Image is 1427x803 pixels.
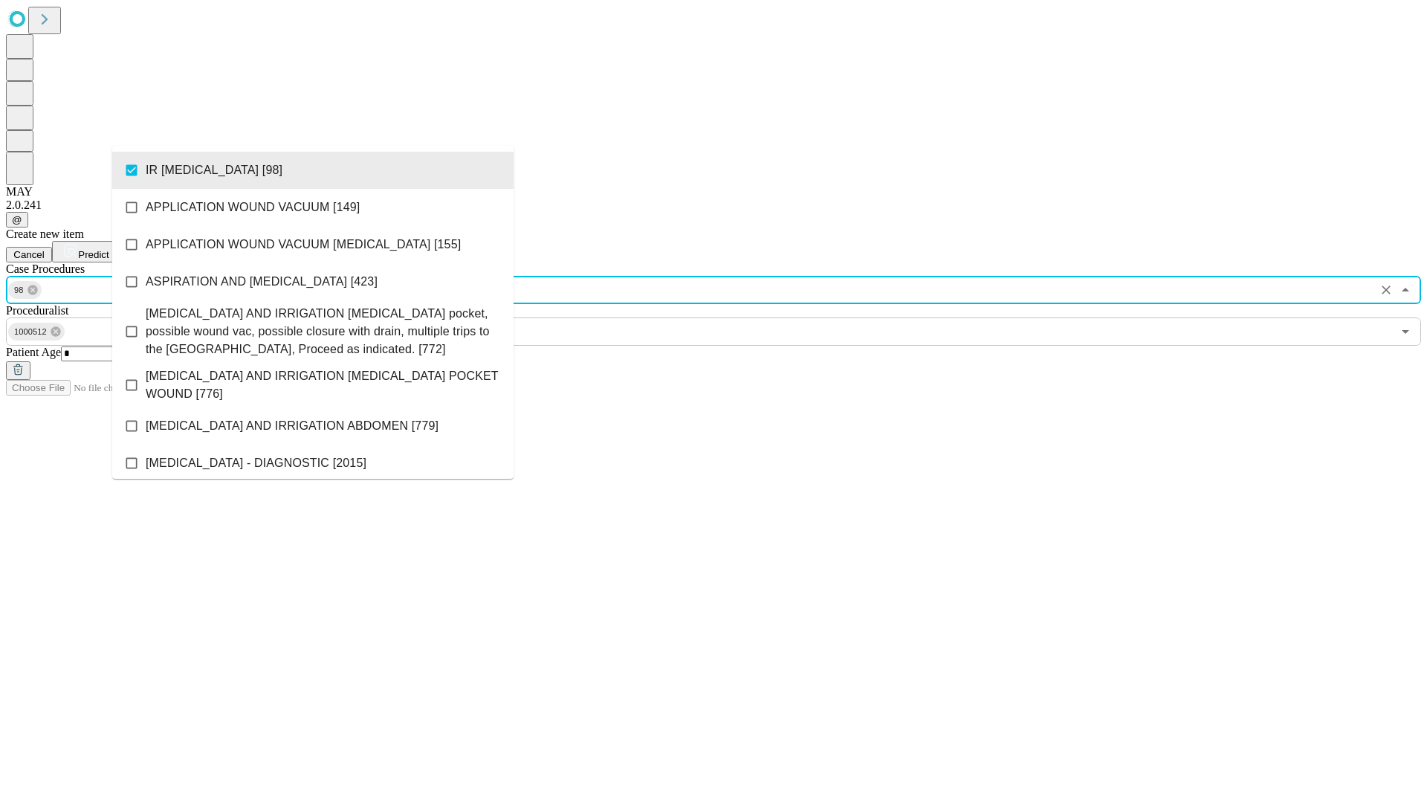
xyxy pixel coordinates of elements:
[6,304,68,317] span: Proceduralist
[146,454,366,472] span: [MEDICAL_DATA] - DIAGNOSTIC [2015]
[6,228,84,240] span: Create new item
[6,185,1421,199] div: MAY
[1395,280,1416,300] button: Close
[6,247,52,262] button: Cancel
[146,161,282,179] span: IR [MEDICAL_DATA] [98]
[8,281,42,299] div: 98
[8,282,30,299] span: 98
[8,323,65,341] div: 1000512
[146,199,360,216] span: APPLICATION WOUND VACUUM [149]
[146,236,461,254] span: APPLICATION WOUND VACUUM [MEDICAL_DATA] [155]
[78,249,109,260] span: Predict
[146,273,378,291] span: ASPIRATION AND [MEDICAL_DATA] [423]
[12,214,22,225] span: @
[6,212,28,228] button: @
[6,346,61,358] span: Patient Age
[1376,280,1397,300] button: Clear
[146,367,502,403] span: [MEDICAL_DATA] AND IRRIGATION [MEDICAL_DATA] POCKET WOUND [776]
[6,199,1421,212] div: 2.0.241
[8,323,53,341] span: 1000512
[146,305,502,358] span: [MEDICAL_DATA] AND IRRIGATION [MEDICAL_DATA] pocket, possible wound vac, possible closure with dr...
[6,262,85,275] span: Scheduled Procedure
[146,417,439,435] span: [MEDICAL_DATA] AND IRRIGATION ABDOMEN [779]
[52,241,120,262] button: Predict
[1395,321,1416,342] button: Open
[13,249,45,260] span: Cancel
